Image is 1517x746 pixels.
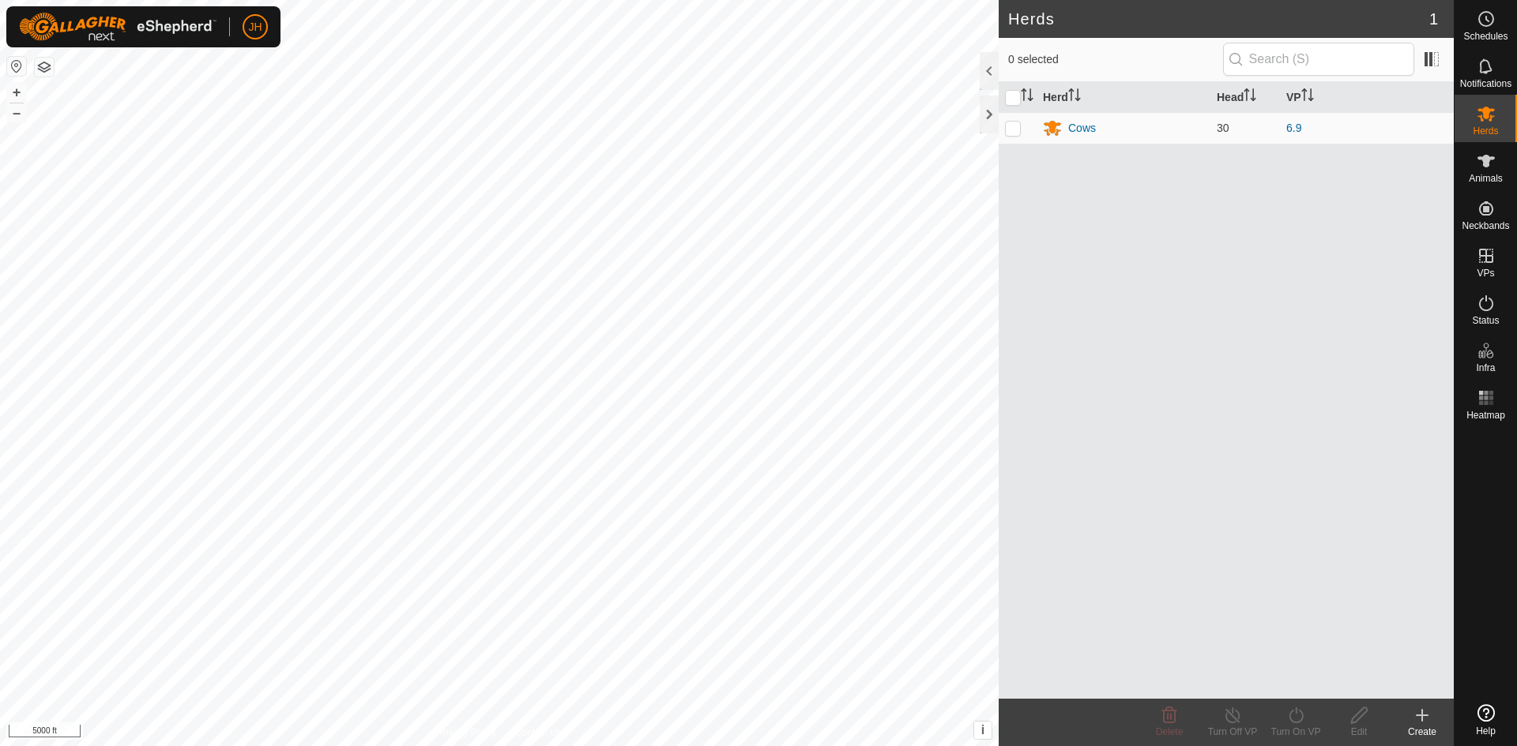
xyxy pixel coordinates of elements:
h2: Herds [1008,9,1429,28]
span: Infra [1476,363,1495,373]
th: Head [1210,82,1280,113]
a: 6.9 [1286,122,1301,134]
a: Privacy Policy [437,725,496,740]
span: VPs [1477,268,1494,278]
span: Notifications [1460,79,1511,88]
button: Reset Map [7,57,26,76]
div: Create [1391,725,1454,739]
div: Edit [1327,725,1391,739]
div: Turn On VP [1264,725,1327,739]
span: 0 selected [1008,51,1223,68]
span: i [981,723,984,737]
span: Status [1472,316,1499,325]
button: i [974,722,992,739]
a: Help [1455,698,1517,742]
span: Help [1476,726,1496,736]
img: Gallagher Logo [19,13,216,41]
span: Animals [1469,174,1503,183]
button: + [7,83,26,102]
th: VP [1280,82,1454,113]
p-sorticon: Activate to sort [1244,91,1256,103]
span: Delete [1156,726,1184,737]
p-sorticon: Activate to sort [1068,91,1081,103]
span: Neckbands [1462,221,1509,231]
th: Herd [1037,82,1210,113]
input: Search (S) [1223,43,1414,76]
button: Map Layers [35,58,54,77]
span: Herds [1473,126,1498,136]
span: Heatmap [1466,410,1505,420]
p-sorticon: Activate to sort [1021,91,1033,103]
span: Schedules [1463,32,1508,41]
a: Contact Us [515,725,562,740]
div: Cows [1068,120,1096,137]
span: 1 [1429,7,1438,31]
span: JH [248,19,262,36]
p-sorticon: Activate to sort [1301,91,1314,103]
span: 30 [1217,122,1229,134]
div: Turn Off VP [1201,725,1264,739]
button: – [7,103,26,122]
